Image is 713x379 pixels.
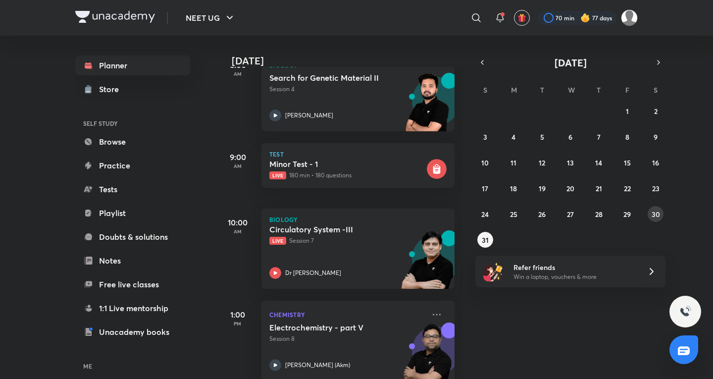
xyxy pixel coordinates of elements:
[534,206,550,222] button: August 26, 2025
[591,206,607,222] button: August 28, 2025
[269,171,425,180] p: 180 min • 180 questions
[679,306,691,318] img: ttu
[624,184,631,193] abbr: August 22, 2025
[510,184,517,193] abbr: August 18, 2025
[566,184,574,193] abbr: August 20, 2025
[269,309,425,321] p: Chemistry
[562,180,578,196] button: August 20, 2025
[75,358,190,375] h6: ME
[538,210,546,219] abbr: August 26, 2025
[624,158,631,167] abbr: August 15, 2025
[477,129,493,145] button: August 3, 2025
[591,180,607,196] button: August 21, 2025
[218,151,257,163] h5: 9:00
[75,11,155,25] a: Company Logo
[619,103,635,119] button: August 1, 2025
[510,158,516,167] abbr: August 11, 2025
[75,227,190,247] a: Doubts & solutions
[75,203,190,223] a: Playlist
[477,180,493,196] button: August 17, 2025
[75,322,190,342] a: Unacademy books
[489,55,652,69] button: [DATE]
[597,85,601,95] abbr: Thursday
[534,129,550,145] button: August 5, 2025
[534,155,550,170] button: August 12, 2025
[596,184,602,193] abbr: August 21, 2025
[75,115,190,132] h6: SELF STUDY
[562,129,578,145] button: August 6, 2025
[648,155,663,170] button: August 16, 2025
[285,111,333,120] p: [PERSON_NAME]
[513,262,635,272] h6: Refer friends
[400,73,455,141] img: unacademy
[540,132,544,142] abbr: August 5, 2025
[619,206,635,222] button: August 29, 2025
[621,9,638,26] img: Kushagra Singh
[591,155,607,170] button: August 14, 2025
[625,85,629,95] abbr: Friday
[625,132,629,142] abbr: August 8, 2025
[75,79,190,99] a: Store
[591,129,607,145] button: August 7, 2025
[269,323,393,332] h5: Electrochemistry - part V
[269,236,425,245] p: Session 7
[285,269,341,277] p: Dr [PERSON_NAME]
[619,129,635,145] button: August 8, 2025
[269,73,393,83] h5: Search for Genetic Material II
[218,163,257,169] p: AM
[506,129,521,145] button: August 4, 2025
[75,132,190,152] a: Browse
[269,85,425,94] p: Session 4
[567,158,574,167] abbr: August 13, 2025
[483,85,487,95] abbr: Sunday
[652,184,660,193] abbr: August 23, 2025
[513,272,635,281] p: Win a laptop, vouchers & more
[269,217,447,222] p: Biology
[534,180,550,196] button: August 19, 2025
[269,237,286,245] span: Live
[595,210,603,219] abbr: August 28, 2025
[75,298,190,318] a: 1:1 Live mentorship
[269,224,393,234] h5: Circulatory System -III
[218,228,257,234] p: AM
[562,155,578,170] button: August 13, 2025
[648,103,663,119] button: August 2, 2025
[511,132,515,142] abbr: August 4, 2025
[597,132,601,142] abbr: August 7, 2025
[506,206,521,222] button: August 25, 2025
[623,210,631,219] abbr: August 29, 2025
[75,156,190,175] a: Practice
[511,85,517,95] abbr: Monday
[555,56,587,69] span: [DATE]
[567,210,574,219] abbr: August 27, 2025
[654,85,658,95] abbr: Saturday
[400,230,455,299] img: unacademy
[99,83,125,95] div: Store
[481,210,489,219] abbr: August 24, 2025
[218,71,257,77] p: AM
[595,158,602,167] abbr: August 14, 2025
[619,155,635,170] button: August 15, 2025
[75,179,190,199] a: Tests
[218,217,257,228] h5: 10:00
[269,171,286,179] span: Live
[269,151,447,157] p: Test
[648,206,663,222] button: August 30, 2025
[506,180,521,196] button: August 18, 2025
[75,274,190,294] a: Free live classes
[626,107,629,116] abbr: August 1, 2025
[654,132,658,142] abbr: August 9, 2025
[506,155,521,170] button: August 11, 2025
[652,158,659,167] abbr: August 16, 2025
[619,180,635,196] button: August 22, 2025
[218,309,257,321] h5: 1:00
[285,361,350,370] p: [PERSON_NAME] (Akm)
[75,55,190,75] a: Planner
[269,334,425,343] p: Session 8
[232,55,464,67] h4: [DATE]
[269,159,425,169] h5: Minor Test - 1
[477,155,493,170] button: August 10, 2025
[568,85,575,95] abbr: Wednesday
[483,132,487,142] abbr: August 3, 2025
[562,206,578,222] button: August 27, 2025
